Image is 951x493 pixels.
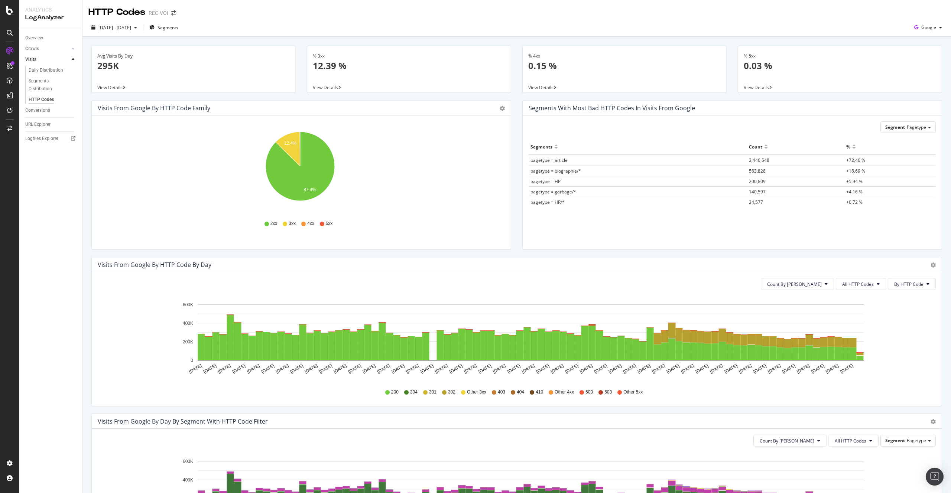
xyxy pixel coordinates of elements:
div: Visits from google by HTTP Code Family [98,104,210,112]
a: Visits [25,56,69,63]
span: +5.94 % [846,178,863,185]
text: [DATE] [579,363,594,375]
text: 0 [191,358,193,363]
a: Segments Distribution [29,77,77,93]
div: HTTP Codes [88,6,146,19]
div: Segments with most bad HTTP codes in Visits from google [529,104,695,112]
div: Overview [25,34,43,42]
div: % 4xx [528,53,721,59]
text: [DATE] [622,363,637,375]
button: All HTTP Codes [836,278,886,290]
span: pagetype = HR/* [530,199,565,205]
text: 200K [183,339,193,345]
span: Segment [885,124,905,130]
text: [DATE] [448,363,463,375]
text: [DATE] [796,363,811,375]
span: +0.72 % [846,199,863,205]
text: [DATE] [651,363,666,375]
text: [DATE] [666,363,681,375]
div: Visits from google by Day by Segment with HTTP Code Filter [98,418,268,425]
span: [DATE] - [DATE] [98,25,131,31]
text: [DATE] [289,363,304,375]
button: Count By [PERSON_NAME] [761,278,834,290]
div: gear [931,262,936,268]
text: [DATE] [810,363,825,375]
text: 600K [183,302,193,307]
svg: A chart. [98,127,502,213]
span: View Details [97,84,123,91]
text: [DATE] [564,363,579,375]
text: [DATE] [738,363,753,375]
text: [DATE] [231,363,246,375]
text: [DATE] [680,363,695,375]
div: gear [931,419,936,424]
span: Other 3xx [467,389,486,395]
div: URL Explorer [25,121,51,128]
text: [DATE] [637,363,652,375]
span: Other 4xx [555,389,574,395]
span: 410 [536,389,543,395]
text: 600K [183,459,193,464]
text: [DATE] [405,363,420,375]
span: pagetype = biographie/* [530,168,581,174]
a: HTTP Codes [29,96,77,104]
svg: A chart. [98,296,930,382]
text: [DATE] [535,363,550,375]
span: +16.69 % [846,168,865,174]
span: 24,577 [749,199,763,205]
div: Visits from google by HTTP Code by Day [98,261,211,268]
text: [DATE] [217,363,232,375]
span: Google [921,24,936,30]
text: [DATE] [333,363,348,375]
div: Count [749,141,762,153]
text: [DATE] [376,363,391,375]
button: [DATE] - [DATE] [88,22,140,33]
button: By HTTP Code [888,278,936,290]
div: gear [500,106,505,111]
span: All HTTP Codes [835,438,866,444]
text: [DATE] [318,363,333,375]
div: % 5xx [744,53,936,59]
text: [DATE] [434,363,449,375]
p: 0.03 % [744,59,936,72]
span: pagetype = garbage/* [530,189,576,195]
span: Count By Day [760,438,814,444]
text: [DATE] [188,363,203,375]
div: LogAnalyzer [25,13,76,22]
span: 200,809 [749,178,766,185]
span: 200 [391,389,399,395]
p: 0.15 % [528,59,721,72]
span: 3xx [289,221,296,227]
text: [DATE] [275,363,290,375]
text: [DATE] [477,363,492,375]
span: 403 [498,389,505,395]
span: Pagetype [907,437,926,444]
a: URL Explorer [25,121,77,128]
span: All HTTP Codes [842,281,874,287]
text: [DATE] [202,363,217,375]
text: [DATE] [767,363,782,375]
div: Analytics [25,6,76,13]
button: Segments [146,22,181,33]
button: Count By [PERSON_NAME] [753,435,827,447]
span: 4xx [307,221,314,227]
div: HTTP Codes [29,96,54,104]
text: [DATE] [246,363,261,375]
text: 12.4% [284,141,296,146]
text: [DATE] [695,363,710,375]
span: 2xx [270,221,277,227]
span: +72.46 % [846,157,865,163]
span: 503 [604,389,612,395]
text: [DATE] [260,363,275,375]
p: 295K [97,59,290,72]
button: All HTTP Codes [828,435,879,447]
div: Open Intercom Messenger [926,468,944,486]
text: [DATE] [550,363,565,375]
text: [DATE] [593,363,608,375]
span: View Details [528,84,554,91]
div: Avg Visits By Day [97,53,290,59]
div: REC-VOI [149,9,168,17]
span: +4.16 % [846,189,863,195]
